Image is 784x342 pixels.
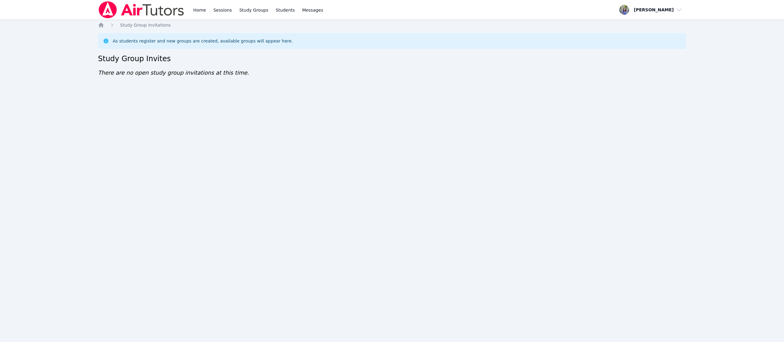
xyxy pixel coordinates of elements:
img: Air Tutors [98,1,185,18]
span: Study Group Invitations [120,23,171,28]
div: As students register and new groups are created, available groups will appear here. [113,38,293,44]
h2: Study Group Invites [98,54,686,64]
a: Study Group Invitations [120,22,171,28]
span: There are no open study group invitations at this time. [98,69,249,76]
span: Messages [302,7,323,13]
nav: Breadcrumb [98,22,686,28]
